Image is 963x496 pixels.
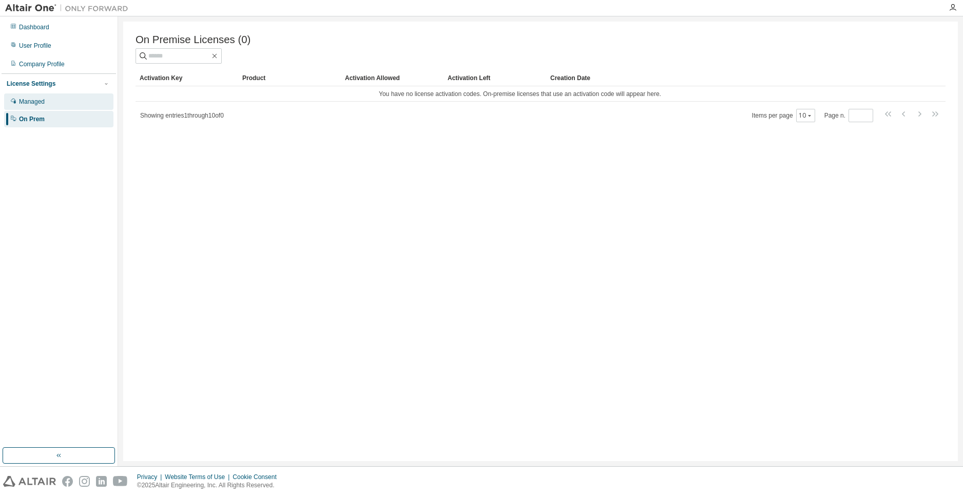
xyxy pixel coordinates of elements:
div: User Profile [19,42,51,50]
div: Activation Allowed [345,70,439,86]
div: Privacy [137,473,165,481]
img: instagram.svg [79,476,90,487]
span: On Premise Licenses (0) [136,34,251,46]
p: © 2025 Altair Engineering, Inc. All Rights Reserved. [137,481,283,490]
div: Product [242,70,337,86]
img: facebook.svg [62,476,73,487]
span: Items per page [752,109,815,122]
span: Page n. [824,109,873,122]
img: altair_logo.svg [3,476,56,487]
div: Company Profile [19,60,65,68]
img: Altair One [5,3,133,13]
div: On Prem [19,115,45,123]
div: Creation Date [550,70,900,86]
td: You have no license activation codes. On-premise licenses that use an activation code will appear... [136,86,904,102]
div: Dashboard [19,23,49,31]
div: Website Terms of Use [165,473,233,481]
span: Showing entries 1 through 10 of 0 [140,112,224,119]
div: Activation Key [140,70,234,86]
img: youtube.svg [113,476,128,487]
img: linkedin.svg [96,476,107,487]
div: License Settings [7,80,55,88]
div: Cookie Consent [233,473,282,481]
button: 10 [799,111,813,120]
div: Managed [19,98,45,106]
div: Activation Left [448,70,542,86]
